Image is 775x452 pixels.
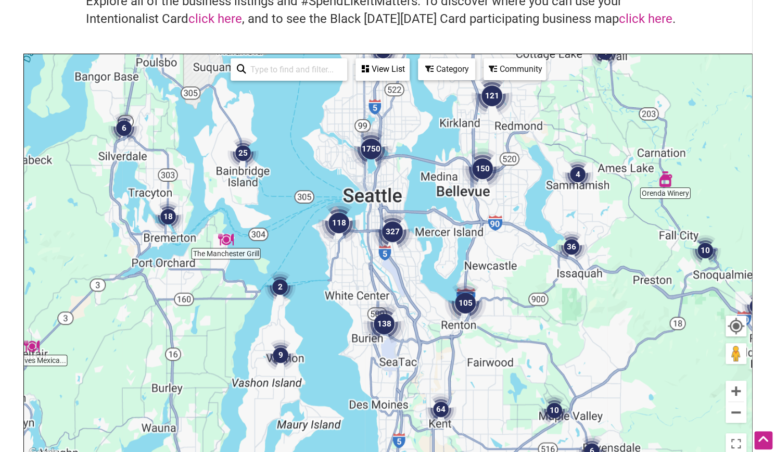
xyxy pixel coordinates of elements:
[20,334,44,358] div: Los Agaves Mexican Restaurant
[458,144,507,194] div: 150
[214,228,238,252] div: The Manchester Grill
[726,316,746,336] button: Your Location
[418,58,475,80] div: Filter by category
[359,299,409,349] div: 138
[367,207,417,257] div: 327
[726,402,746,423] button: Zoom out
[246,59,341,80] input: Type to find and filter...
[440,278,490,328] div: 105
[261,335,300,375] div: 9
[355,58,410,81] div: See a list of the visible businesses
[484,58,546,80] div: Filter by Community
[421,390,461,429] div: 64
[231,58,347,81] div: Type to search and filter
[223,133,263,173] div: 25
[558,155,598,194] div: 4
[188,11,242,26] a: click here
[148,197,188,236] div: 18
[619,11,672,26] a: click here
[314,198,364,248] div: 118
[653,167,677,191] div: Orenda Winery
[467,71,517,121] div: 121
[726,343,746,364] button: Drag Pegman onto the map to open Street View
[104,108,144,148] div: 6
[726,381,746,401] button: Zoom in
[685,231,725,270] div: 10
[357,59,409,79] div: View List
[754,431,772,449] div: Scroll Back to Top
[485,59,545,79] div: Community
[552,227,591,267] div: 36
[419,59,474,79] div: Category
[260,267,300,307] div: 2
[346,124,396,174] div: 1750
[535,391,574,430] div: 10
